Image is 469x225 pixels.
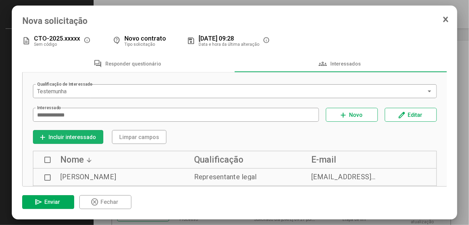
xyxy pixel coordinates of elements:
button: Enviar [22,195,74,209]
span: CTO-2025.xxxxx [34,35,80,42]
div: [EMAIL_ADDRESS][DOMAIN_NAME] [311,173,427,180]
div: [PERSON_NAME] [60,173,116,180]
span: Enviar [44,199,60,205]
mat-icon: edit [398,111,406,119]
span: Editar [408,112,422,118]
mat-icon: info [263,37,271,45]
div: E-mail [311,155,427,165]
span: Testemunha [37,88,67,95]
span: Incluir interessado [49,134,96,140]
span: Fechar [101,199,118,205]
span: Data e hora da última alteração [199,42,259,47]
mat-icon: highlight_off [90,198,99,206]
span: Nova solicitação [22,16,447,26]
span: Tipo solicitação [124,42,155,47]
span: Novo contrato [124,35,166,42]
mat-icon: info [84,37,92,45]
button: Incluir interessado [33,130,103,144]
mat-icon: contact_support [113,37,121,45]
button: Fechar [79,195,131,209]
mat-icon: add [38,133,47,141]
div: Qualificação [194,155,280,165]
span: Sem código [34,42,57,47]
button: Limpar campos [112,130,166,144]
mat-icon: add [339,111,348,119]
mat-icon: groups [319,60,327,68]
mat-icon: send [34,198,43,206]
button: Editar [385,108,437,122]
span: Responder questionário [105,61,161,67]
div: Nome [60,155,163,165]
span: Novo [349,112,363,118]
button: Novo [326,108,378,122]
span: [DATE] 09:28 [199,35,234,42]
mat-icon: description [22,37,31,45]
span: Interessados [330,61,361,67]
div: Representante legal [194,173,257,180]
mat-icon: save [187,37,195,45]
span: Limpar campos [119,134,159,140]
mat-icon: forum [94,60,102,68]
